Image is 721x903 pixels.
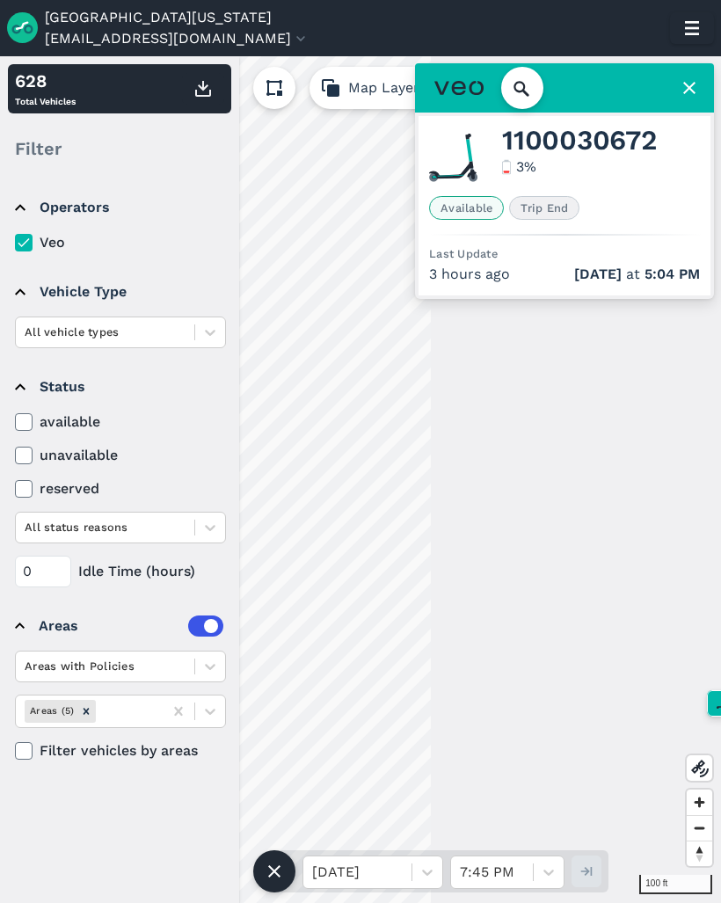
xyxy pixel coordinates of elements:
label: unavailable [15,445,226,466]
span: 1100030672 [502,130,657,151]
label: available [15,411,226,433]
label: Filter vehicles by areas [15,740,226,761]
summary: Areas [15,601,223,651]
img: Ride Report [7,12,45,43]
button: [EMAIL_ADDRESS][DOMAIN_NAME] [45,28,310,49]
span: 5:04 PM [645,266,700,282]
div: Filter [8,121,231,176]
div: 628 [15,68,76,94]
input: Search Location or Vehicles [501,67,572,109]
button: Zoom out [687,815,712,841]
button: Reset bearing to north [687,841,712,866]
div: 3 hours ago [429,264,700,285]
label: reserved [15,478,226,499]
div: 3 % [516,157,536,178]
span: Trip End [509,196,579,220]
div: Areas (5) [25,700,76,722]
summary: Operators [15,183,223,232]
span: Available [429,196,504,220]
div: Remove Areas (5) [76,700,96,722]
summary: Vehicle Type [15,267,223,317]
div: 100 ft [639,875,712,894]
div: Idle Time (hours) [15,556,226,587]
div: Total Vehicles [15,68,76,110]
a: [GEOGRAPHIC_DATA][US_STATE] [45,7,272,28]
label: Veo [15,232,226,253]
div: Areas [39,615,223,637]
img: Veo scooter [429,134,477,182]
span: at [574,264,700,285]
button: Map Layers (0) [310,67,487,109]
button: Zoom in [687,790,712,815]
span: [DATE] [574,266,622,282]
span: Last Update [429,247,498,260]
img: Veo [434,76,484,100]
summary: Status [15,362,223,411]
